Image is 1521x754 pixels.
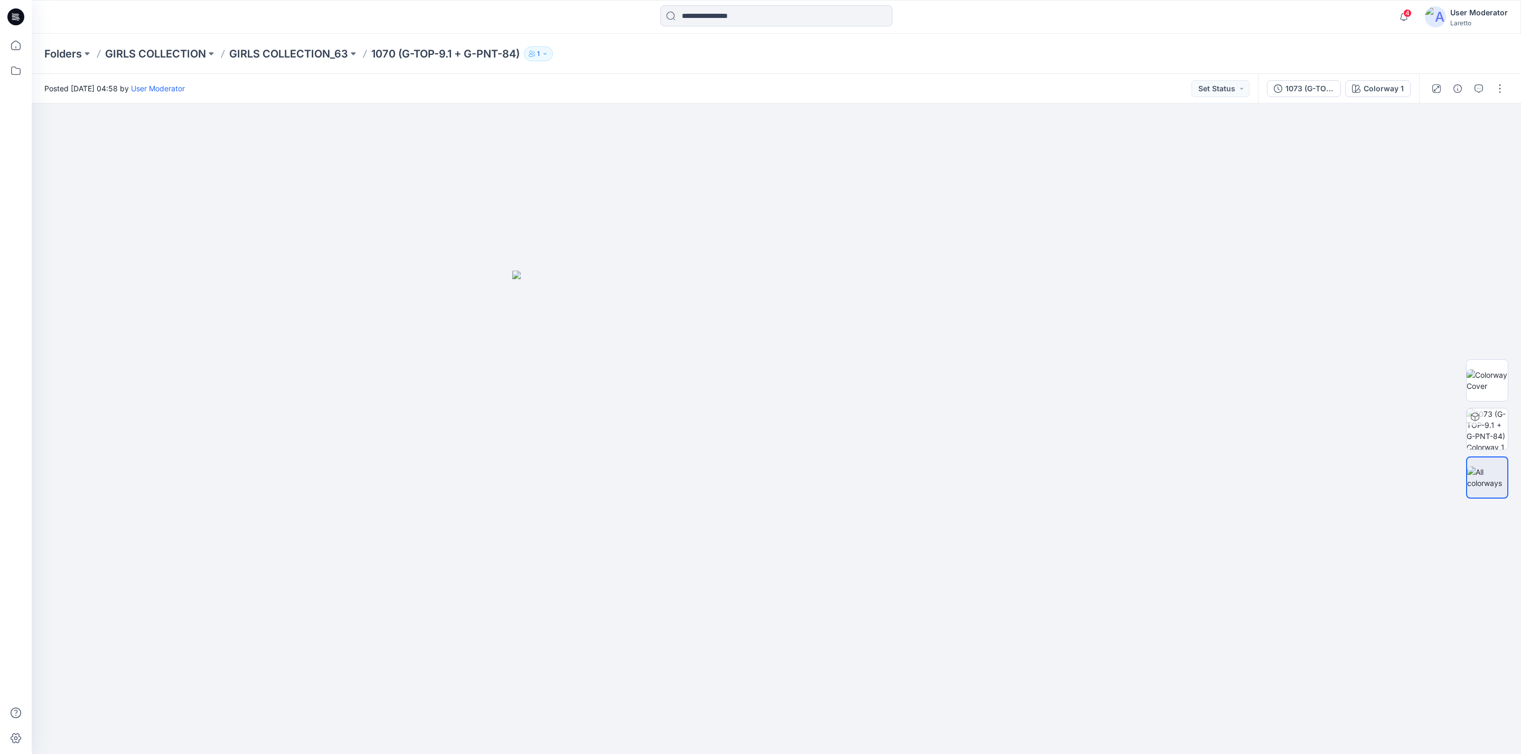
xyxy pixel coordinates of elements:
span: 4 [1403,9,1412,17]
div: 1073 (G-TOP-9.1 + G-PNT-84) [1285,83,1334,94]
div: User Moderator [1450,6,1508,19]
p: 1 [537,48,540,60]
a: GIRLS COLLECTION_63 [229,46,348,61]
div: Colorway 1 [1364,83,1404,94]
span: Posted [DATE] 04:58 by [44,83,185,94]
div: Laretto [1450,19,1508,27]
img: avatar [1425,6,1446,27]
button: Colorway 1 [1345,80,1411,97]
a: Folders [44,46,82,61]
button: 1 [524,46,553,61]
button: Details [1449,80,1466,97]
p: 1070 (G-TOP-9.1 + G-PNT-84) [371,46,520,61]
img: Colorway Cover [1467,369,1508,392]
a: User Moderator [131,84,185,93]
img: 1073 (G-TOP-9.1 + G-PNT-84) Colorway 1 [1467,408,1508,450]
img: All colorways [1467,466,1507,489]
a: GIRLS COLLECTION [105,46,206,61]
button: 1073 (G-TOP-9.1 + G-PNT-84) [1267,80,1341,97]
